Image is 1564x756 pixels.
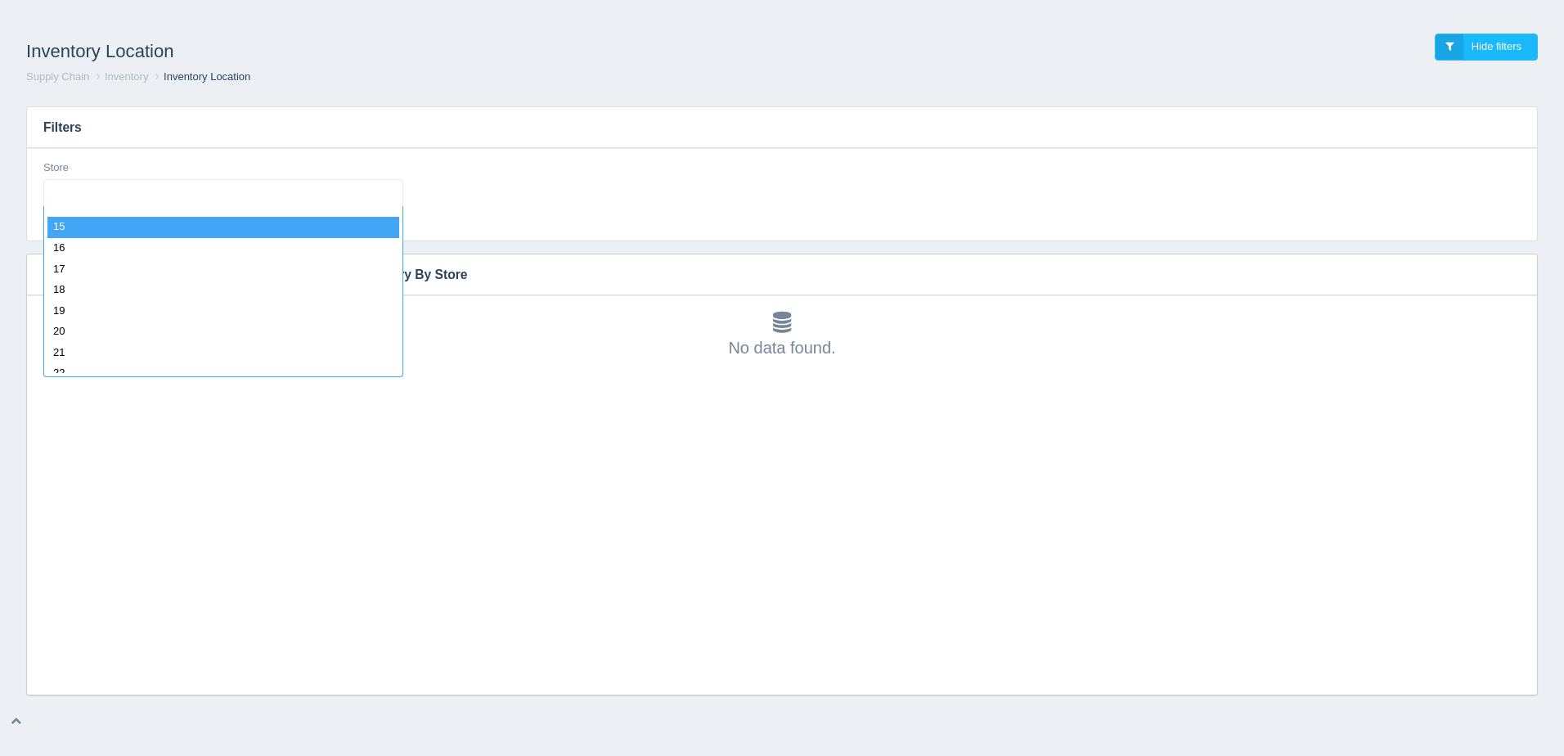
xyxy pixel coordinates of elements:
div: 19 [47,301,399,322]
div: 22 [47,363,399,385]
div: 21 [47,343,399,364]
div: 17 [47,259,399,281]
div: 15 [47,217,399,238]
div: 18 [47,280,399,301]
div: 16 [47,238,399,259]
div: 20 [47,322,399,343]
